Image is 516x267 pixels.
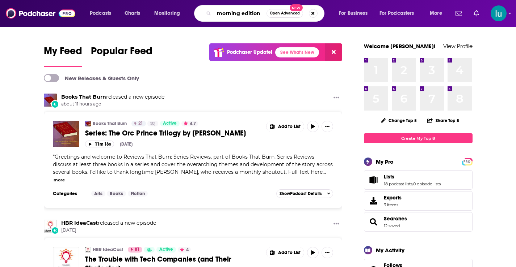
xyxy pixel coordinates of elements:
[156,247,176,253] a: Active
[375,8,425,19] button: open menu
[61,220,156,227] h3: released a new episode
[384,181,412,186] a: 18 podcast lists
[125,8,140,18] span: Charts
[53,191,85,197] h3: Categories
[120,142,133,147] div: [DATE]
[85,141,114,147] button: 11m 18s
[339,8,368,18] span: For Business
[51,100,59,108] div: New Episode
[322,247,333,258] button: Show More Button
[322,121,333,132] button: Show More Button
[6,7,75,20] img: Podchaser - Follow, Share and Rate Podcasts
[376,158,394,165] div: My Pro
[138,120,143,127] span: 21
[53,154,333,175] span: Greetings and welcome to Reviews That Burn: Series Reviews, part of Books That Burn. Series Revie...
[384,215,407,222] a: Searches
[53,154,333,175] span: "
[131,121,146,126] a: 21
[384,194,402,201] span: Exports
[463,159,471,164] a: PRO
[278,250,301,255] span: Add to List
[276,189,333,198] button: ShowPodcast Details
[376,247,404,254] div: My Activity
[181,121,198,126] button: 4.7
[270,12,300,15] span: Open Advanced
[471,7,482,20] a: Show notifications dropdown
[44,45,82,67] a: My Feed
[384,223,400,228] a: 12 saved
[430,8,442,18] span: More
[443,43,473,49] a: View Profile
[412,181,413,186] span: ,
[366,196,381,206] span: Exports
[413,181,441,186] a: 0 episode lists
[91,191,105,197] a: Arts
[453,7,465,20] a: Show notifications dropdown
[334,8,377,19] button: open menu
[267,247,304,258] button: Show More Button
[364,170,473,190] span: Lists
[61,94,164,100] h3: released a new episode
[44,45,82,61] span: My Feed
[128,247,142,253] a: 81
[364,133,473,143] a: Create My Top 8
[53,121,79,147] img: Series: The Orc Prince Trilogy by Lionel Hart
[91,45,152,61] span: Popular Feed
[491,5,507,21] span: Logged in as lusodano
[154,8,180,18] span: Monitoring
[120,8,144,19] a: Charts
[85,129,246,138] span: Series: The Orc Prince Trilogy by [PERSON_NAME]
[364,191,473,211] a: Exports
[384,173,441,180] a: Lists
[377,116,421,125] button: Change Top 8
[364,43,436,49] a: Welcome [PERSON_NAME]!
[159,246,173,253] span: Active
[384,202,402,207] span: 3 items
[54,177,65,183] button: more
[366,217,381,227] a: Searches
[51,227,59,234] div: New Episode
[364,212,473,232] span: Searches
[384,173,394,180] span: Lists
[61,94,106,100] a: Books That Burn
[267,121,304,132] button: Show More Button
[135,246,139,253] span: 81
[85,129,261,138] a: Series: The Orc Prince Trilogy by [PERSON_NAME]
[278,124,301,129] span: Add to List
[44,220,57,233] img: HBR IdeaCast
[227,49,272,55] p: Podchaser Update!
[267,9,303,18] button: Open AdvancedNew
[44,74,139,82] a: New Releases & Guests Only
[163,120,177,127] span: Active
[201,5,331,22] div: Search podcasts, credits, & more...
[93,121,127,126] a: Books That Burn
[491,5,507,21] button: Show profile menu
[178,247,191,253] button: 4
[323,169,326,175] span: ...
[160,121,180,126] a: Active
[491,5,507,21] img: User Profile
[91,45,152,67] a: Popular Feed
[427,113,460,128] button: Share Top 8
[85,247,91,253] img: HBR IdeaCast
[85,8,121,19] button: open menu
[149,8,189,19] button: open menu
[214,8,267,19] input: Search podcasts, credits, & more...
[61,101,164,107] span: about 11 hours ago
[331,94,342,103] button: Show More Button
[463,159,471,164] span: PRO
[425,8,451,19] button: open menu
[90,8,111,18] span: Podcasts
[366,175,381,185] a: Lists
[275,47,319,57] a: See What's New
[85,121,91,126] img: Books That Burn
[44,94,57,107] img: Books That Burn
